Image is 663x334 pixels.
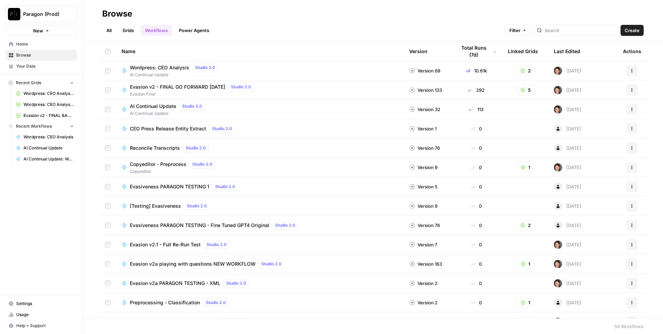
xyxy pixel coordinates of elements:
span: AI Continual Update: Work History [23,156,74,162]
a: Reconcile TranscriptsStudio 2.0 [122,144,398,152]
div: 56 Workflows [614,323,644,330]
span: Settings [16,301,74,307]
button: 1 [516,258,535,269]
span: Wordpress: CEO Analysis Grid (1) [23,90,74,97]
div: 0 [456,299,497,306]
span: Filter [509,27,520,34]
span: Evasion v2.1 - Full Re-Run Test [130,241,201,248]
div: Version 7 [409,241,437,248]
a: Evasion v2a playing with questions NEW WORKFLOWStudio 2.0 [122,260,398,268]
div: Version 76 [409,222,440,229]
button: 1 [516,297,535,308]
a: Evasiveness PARAGON TESTING 1Studio 2.0 [122,183,398,191]
span: Create [625,27,640,34]
a: AI Continual UpdateStudio 2.0AI Continual Update [122,102,398,117]
span: Copyeditor - Preprocess [130,161,186,168]
img: qw00ik6ez51o8uf7vgx83yxyzow9 [554,86,562,94]
a: Wordpress: CEO AnalysisStudio 2.0AI Continual Update [122,63,398,78]
div: Last Edited [554,42,580,61]
span: Studio 2.0 [231,84,251,90]
div: [DATE] [554,202,581,210]
div: Version 5 [409,183,438,190]
a: Grids [118,25,138,36]
span: Copyeditor [130,168,218,175]
span: Wordpress: CEO Analysis Grid [23,101,74,108]
div: [DATE] [554,183,581,191]
div: 0 [456,241,497,248]
div: 0 [456,280,497,287]
div: Version 2 [409,299,438,306]
div: 0 [456,125,497,132]
span: Preprocessing - Classification - XML [130,318,215,325]
div: Version 32 [409,106,440,113]
div: Version 69 [409,67,440,74]
button: Help + Support [6,320,77,331]
a: AI Continual Update [13,143,77,154]
a: Evasiveness PARAGON TESTING - Fine Tuned GPT4 OriginalStudio 2.0 [122,221,398,229]
a: Preprocessing - Classification - XMLStudio 2.0 [122,318,398,326]
div: 113 [456,106,497,113]
span: Your Data [16,63,74,69]
div: [DATE] [554,260,581,268]
span: Browse [16,52,74,58]
div: [DATE] [554,144,581,152]
div: Actions [623,42,641,61]
img: qw00ik6ez51o8uf7vgx83yxyzow9 [554,318,562,326]
span: Evasion v2 - FINAL GO FORWARD [DATE] [130,83,225,90]
span: Recent Workflows [16,123,52,129]
a: Your Data [6,61,77,72]
a: Preprocessing - ClassificationStudio 2.0 [122,298,398,307]
div: 0 [456,318,497,325]
div: [DATE] [554,221,581,229]
button: Recent Grids [6,78,77,88]
span: Home [16,41,74,47]
div: Linked Grids [508,42,538,61]
a: Wordpress: CEO Analysis Grid (1) [13,88,77,99]
span: AI Continual Update [130,103,176,110]
span: Studio 2.0 [261,261,281,267]
button: 1 [516,162,535,173]
span: Studio 2.0 [206,299,226,306]
div: [DATE] [554,279,581,287]
a: All [102,25,116,36]
span: Evasion v2a PARAGON TESTING - XML [130,280,220,287]
div: Version 5 [409,318,438,325]
span: Studio 2.0 [215,184,235,190]
div: Version 9 [409,203,438,209]
div: Version [409,42,427,61]
div: 0 [456,145,497,151]
a: AI Continual Update: Work History [13,154,77,165]
img: qw00ik6ez51o8uf7vgx83yxyzow9 [554,279,562,287]
img: qw00ik6ez51o8uf7vgx83yxyzow9 [554,240,562,249]
button: New [6,26,77,36]
button: 2 [516,220,535,231]
span: Studio 2.0 [275,222,295,228]
div: 0 [456,222,497,229]
div: 0 [456,164,497,171]
button: Workspace: Paragon (Prod) [6,6,77,23]
span: Evasion v2a playing with questions NEW WORKFLOW [130,261,256,267]
span: Studio 2.0 [182,103,202,109]
a: [Testing] EvasivenessStudio 2.0 [122,202,398,210]
span: Studio 2.0 [192,161,212,167]
img: Paragon (Prod) Logo [8,8,20,20]
a: Power Agents [175,25,213,36]
a: Wordpress: CEO Analysis Grid [13,99,77,110]
span: [Testing] Evasiveness [130,203,181,209]
input: Search [545,27,615,34]
span: Wordpress: CEO Analysis [130,64,189,71]
div: [DATE] [554,240,581,249]
a: Wordpress: CEO Analysis [13,131,77,143]
button: 1 [516,316,535,327]
div: [DATE] [554,318,581,326]
div: 0 [456,203,497,209]
div: [DATE] [554,86,581,94]
button: 5 [516,85,535,96]
span: Help + Support [16,323,74,329]
div: Version 133 [409,87,442,94]
a: Evasion v2.1 - Full Re-Run TestStudio 2.0 [122,240,398,249]
span: Studio 2.0 [187,203,207,209]
a: Copyeditor - PreprocessStudio 2.0Copyeditor [122,160,398,175]
div: 292 [456,87,497,94]
span: Usage [16,312,74,318]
